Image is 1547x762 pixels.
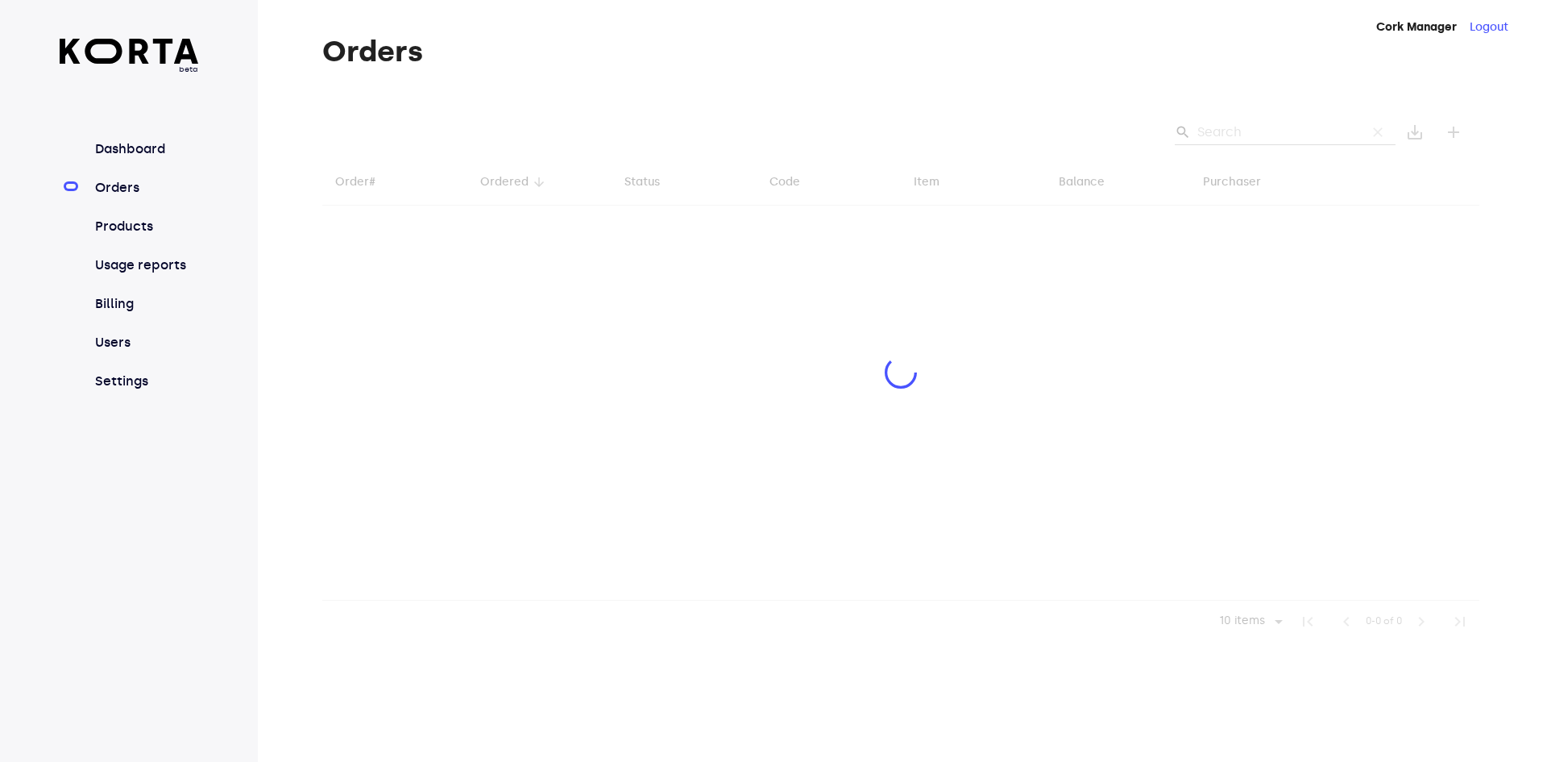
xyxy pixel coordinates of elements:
[92,178,199,198] a: Orders
[60,64,199,75] span: beta
[60,39,199,64] img: Korta
[60,39,199,75] a: beta
[322,35,1479,68] h1: Orders
[1376,20,1457,34] strong: Cork Manager
[92,139,199,159] a: Dashboard
[92,294,199,314] a: Billing
[92,256,199,275] a: Usage reports
[92,333,199,352] a: Users
[1470,19,1508,35] button: Logout
[92,217,199,236] a: Products
[92,372,199,391] a: Settings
